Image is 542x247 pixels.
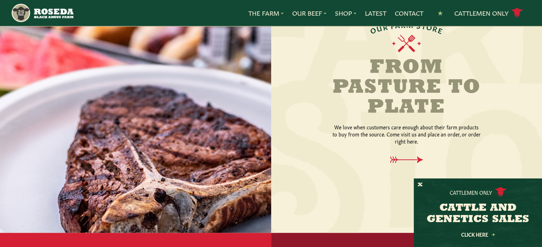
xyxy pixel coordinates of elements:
span: S [416,21,422,29]
span: T [421,21,427,30]
a: Click Here [446,232,510,237]
span: U [375,23,383,32]
span: F [390,21,396,29]
h2: From Pasture to Plate [318,58,496,118]
p: We love when customers care enough about their farm products to buy from the source. Come visit u... [332,123,481,145]
a: Shop [335,9,356,18]
h3: CATTLE AND GENETICS SALES [423,203,533,225]
span: R [432,24,439,33]
span: O [369,25,377,34]
div: OUR FARM STORE [368,20,444,34]
span: M [406,20,414,28]
button: X [418,181,423,189]
a: Our Beef [292,9,326,18]
span: O [425,22,433,31]
span: A [394,20,401,28]
p: Cattlemen Only [450,189,492,196]
span: E [437,25,444,34]
a: The Farm [248,9,284,18]
a: Latest [365,9,386,18]
img: https://roseda.com/wp-content/uploads/2021/05/roseda-25-header.png [11,3,73,23]
span: R [401,20,406,28]
a: Cattlemen Only [454,7,523,19]
a: Contact [395,9,423,18]
span: R [382,22,388,31]
img: cattle-icon.svg [495,187,506,197]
